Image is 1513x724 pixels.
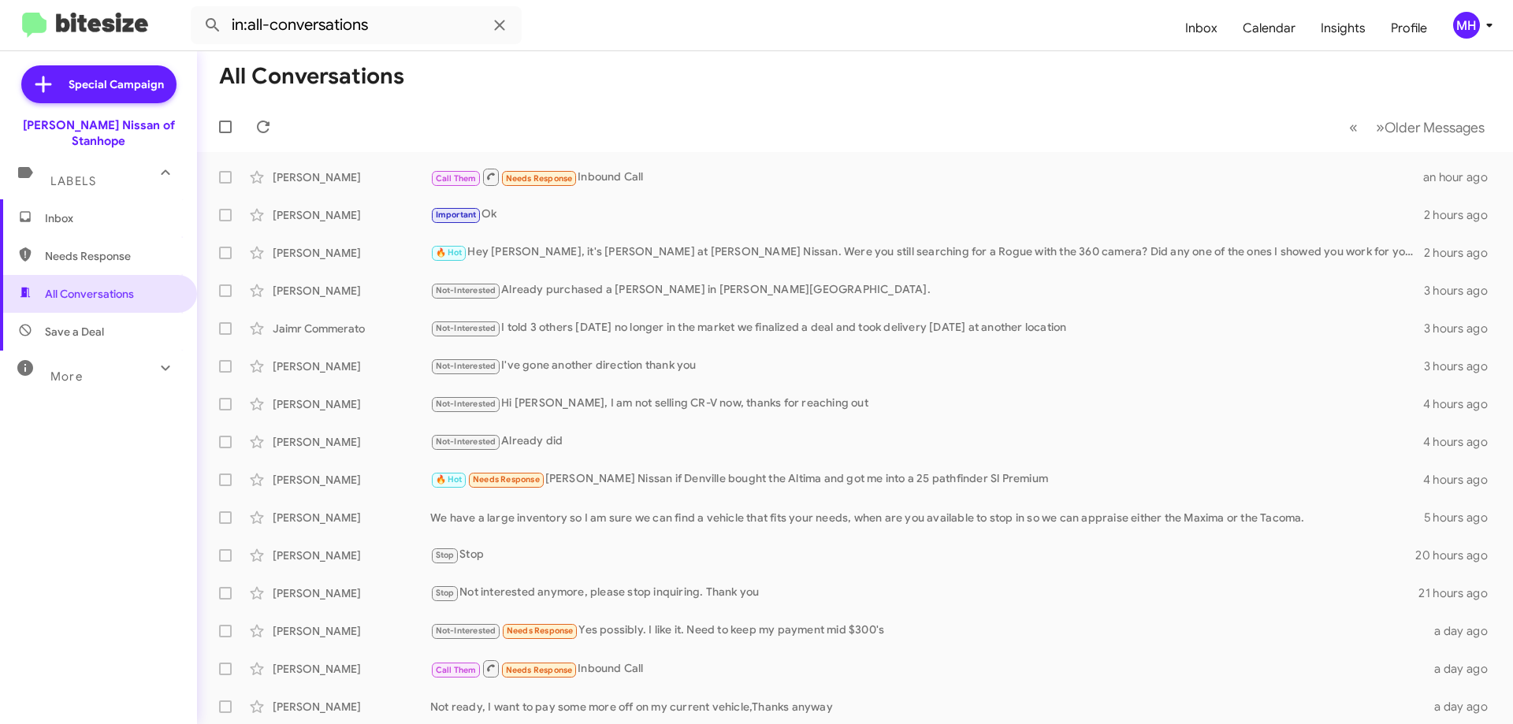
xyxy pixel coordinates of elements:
[1424,358,1500,374] div: 3 hours ago
[436,247,463,258] span: 🔥 Hot
[436,361,496,371] span: Not-Interested
[273,283,430,299] div: [PERSON_NAME]
[436,399,496,409] span: Not-Interested
[430,470,1423,488] div: [PERSON_NAME] Nissan if Denville bought the Altima and got me into a 25 pathfinder Sl Premium
[1423,396,1500,412] div: 4 hours ago
[273,623,430,639] div: [PERSON_NAME]
[45,248,179,264] span: Needs Response
[436,436,496,447] span: Not-Interested
[1424,321,1500,336] div: 3 hours ago
[50,174,96,188] span: Labels
[45,210,179,226] span: Inbox
[430,659,1425,678] div: Inbound Call
[1423,169,1500,185] div: an hour ago
[1423,472,1500,488] div: 4 hours ago
[430,206,1424,224] div: Ok
[273,585,430,601] div: [PERSON_NAME]
[273,207,430,223] div: [PERSON_NAME]
[430,395,1423,413] div: Hi [PERSON_NAME], I am not selling CR-V now, thanks for reaching out
[273,396,430,412] div: [PERSON_NAME]
[1366,111,1494,143] button: Next
[436,474,463,485] span: 🔥 Hot
[436,323,496,333] span: Not-Interested
[191,6,522,44] input: Search
[1230,6,1308,51] a: Calendar
[436,210,477,220] span: Important
[430,167,1423,187] div: Inbound Call
[1415,548,1500,563] div: 20 hours ago
[273,548,430,563] div: [PERSON_NAME]
[1440,12,1496,39] button: MH
[45,324,104,340] span: Save a Deal
[430,510,1424,525] div: We have a large inventory so I am sure we can find a vehicle that fits your needs, when are you a...
[436,285,496,295] span: Not-Interested
[1424,207,1500,223] div: 2 hours ago
[21,65,177,103] a: Special Campaign
[506,665,573,675] span: Needs Response
[1308,6,1378,51] a: Insights
[436,550,455,560] span: Stop
[273,472,430,488] div: [PERSON_NAME]
[1385,119,1485,136] span: Older Messages
[430,243,1424,262] div: Hey [PERSON_NAME], it's [PERSON_NAME] at [PERSON_NAME] Nissan. Were you still searching for a Rog...
[273,699,430,715] div: [PERSON_NAME]
[436,626,496,636] span: Not-Interested
[1424,283,1500,299] div: 3 hours ago
[1424,510,1500,525] div: 5 hours ago
[436,665,477,675] span: Call Them
[273,169,430,185] div: [PERSON_NAME]
[50,369,83,384] span: More
[1424,245,1500,261] div: 2 hours ago
[45,286,134,302] span: All Conversations
[430,546,1415,564] div: Stop
[1418,585,1500,601] div: 21 hours ago
[273,358,430,374] div: [PERSON_NAME]
[273,245,430,261] div: [PERSON_NAME]
[1425,661,1500,677] div: a day ago
[430,281,1424,299] div: Already purchased a [PERSON_NAME] in [PERSON_NAME][GEOGRAPHIC_DATA].
[273,434,430,450] div: [PERSON_NAME]
[1453,12,1480,39] div: MH
[1340,111,1494,143] nav: Page navigation example
[506,173,573,184] span: Needs Response
[436,173,477,184] span: Call Them
[219,64,404,89] h1: All Conversations
[1378,6,1440,51] a: Profile
[430,622,1425,640] div: Yes possibly. I like it. Need to keep my payment mid $300's
[1349,117,1358,137] span: «
[1423,434,1500,450] div: 4 hours ago
[430,584,1418,602] div: Not interested anymore, please stop inquiring. Thank you
[430,433,1423,451] div: Already did
[1173,6,1230,51] a: Inbox
[430,699,1425,715] div: Not ready, I want to pay some more off on my current vehicle,Thanks anyway
[1425,699,1500,715] div: a day ago
[507,626,574,636] span: Needs Response
[430,319,1424,337] div: I told 3 others [DATE] no longer in the market we finalized a deal and took delivery [DATE] at an...
[273,321,430,336] div: Jaimr Commerato
[1425,623,1500,639] div: a day ago
[1376,117,1385,137] span: »
[273,510,430,525] div: [PERSON_NAME]
[1340,111,1367,143] button: Previous
[430,357,1424,375] div: I've gone another direction thank you
[473,474,540,485] span: Needs Response
[69,76,164,92] span: Special Campaign
[436,588,455,598] span: Stop
[273,661,430,677] div: [PERSON_NAME]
